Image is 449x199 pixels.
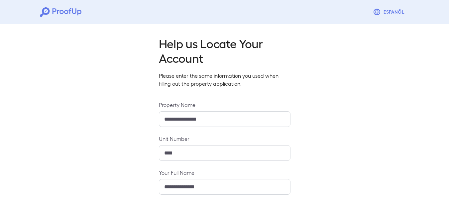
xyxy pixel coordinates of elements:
[159,36,290,65] h2: Help us Locate Your Account
[159,101,290,109] label: Property Name
[159,135,290,143] label: Unit Number
[159,169,290,176] label: Your Full Name
[370,5,409,19] button: Espanõl
[159,72,290,88] p: Please enter the same information you used when filling out the property application.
